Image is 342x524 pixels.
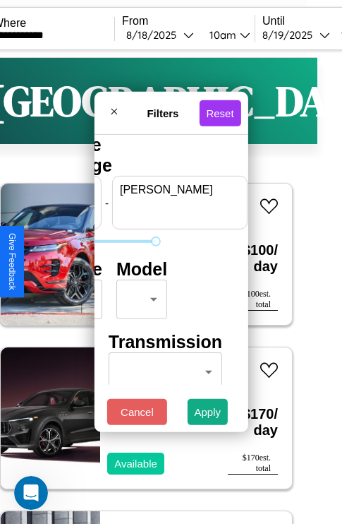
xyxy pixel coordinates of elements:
label: From [122,15,255,28]
div: 8 / 19 / 2025 [262,28,319,42]
div: $ 100 est. total [228,289,278,311]
iframe: Intercom live chat [14,476,48,510]
div: Give Feedback [7,233,17,290]
div: $ 170 est. total [228,453,278,475]
button: 8/18/2025 [122,28,198,42]
button: Reset [199,100,240,126]
h4: Transmission [109,332,222,352]
h4: Filters [126,107,199,119]
h4: Model [116,259,167,280]
button: Apply [188,399,228,425]
h4: Make [58,259,102,280]
button: 10am [198,28,255,42]
button: Cancel [107,399,167,425]
h3: $ 100 / day [228,228,278,289]
div: 10am [202,28,240,42]
h3: $ 170 / day [228,392,278,453]
p: Available [114,454,157,473]
div: 8 / 18 / 2025 [126,28,183,42]
p: - [105,193,109,212]
label: [PERSON_NAME] [120,184,240,196]
h4: Price Range [58,135,155,176]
